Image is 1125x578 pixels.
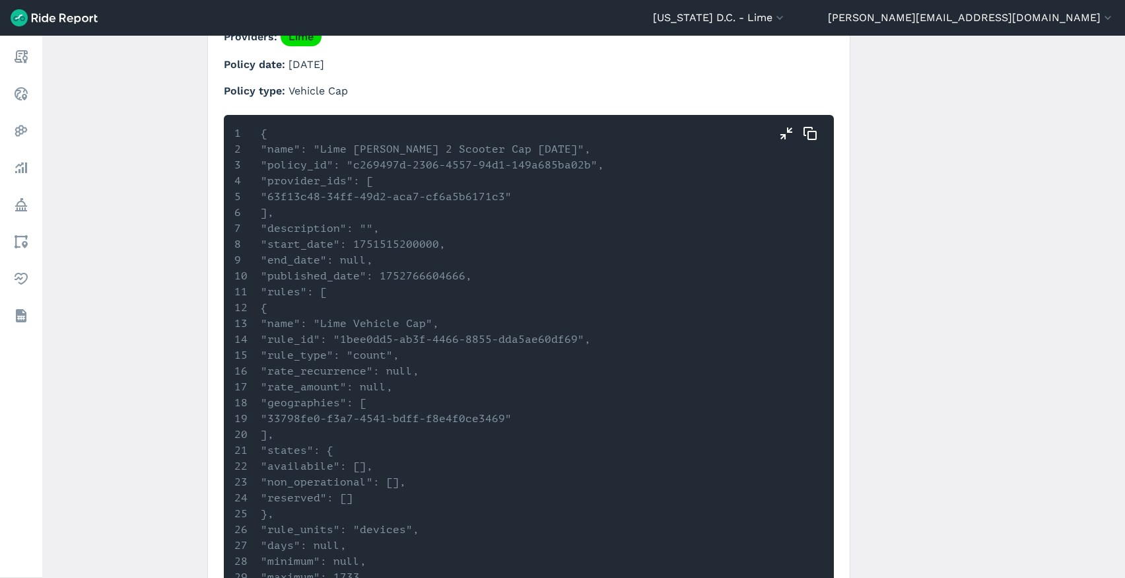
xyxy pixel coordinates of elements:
li: "end_date": null, [234,252,677,268]
li: "minimum": null, [234,554,677,569]
li: { [234,126,677,141]
span: Policy date [224,58,289,71]
li: "description": "", [234,221,677,236]
li: "rule_units": "devices", [234,522,677,538]
button: [PERSON_NAME][EMAIL_ADDRESS][DOMAIN_NAME] [828,10,1114,26]
span: Policy type [224,85,289,97]
li: "rate_recurrence": null, [234,363,677,379]
li: }, [234,506,677,522]
li: "geographies": [ [234,395,677,411]
li: "published_date": 1752766604666, [234,268,677,284]
li: "63f13c48-34ff-49d2-aca7-cf6a5b6171c3" [234,189,677,205]
span: Providers [224,30,281,43]
a: Health [9,267,33,291]
a: Report [9,45,33,69]
li: "provider_ids": [ [234,173,677,189]
li: "rule_id": "1bee0dd5-ab3f-4466-8855-dda5ae60df69", [234,332,677,347]
li: ], [234,205,677,221]
li: "states": { [234,443,677,458]
a: Areas [9,230,33,254]
li: "rules": [ [234,284,677,300]
li: "policy_id": "c269497d-2306-4557-94d1-149a685ba02b", [234,157,677,173]
a: Analyze [9,156,33,180]
li: "name": "Lime Vehicle Cap", [234,316,677,332]
li: "rule_type": "count", [234,347,677,363]
a: Lime [281,27,322,46]
a: Policy [9,193,33,217]
a: Heatmaps [9,119,33,143]
li: "rate_amount": null, [234,379,677,395]
span: [DATE] [289,58,324,71]
li: "33798fe0-f3a7-4541-bdff-f8e4f0ce3469" [234,411,677,427]
li: "reserved": [] [234,490,677,506]
li: { [234,300,677,316]
a: Datasets [9,304,33,328]
li: "availabile": [], [234,458,677,474]
li: "days": null, [234,538,677,554]
a: Realtime [9,82,33,106]
button: [US_STATE] D.C. - Lime [653,10,786,26]
li: "start_date": 1751515200000, [234,236,677,252]
li: ], [234,427,677,443]
li: "non_operational": [], [234,474,677,490]
span: Vehicle Cap [289,85,348,97]
li: "name": "Lime [PERSON_NAME] 2 Scooter Cap [DATE]", [234,141,677,157]
img: Ride Report [11,9,98,26]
